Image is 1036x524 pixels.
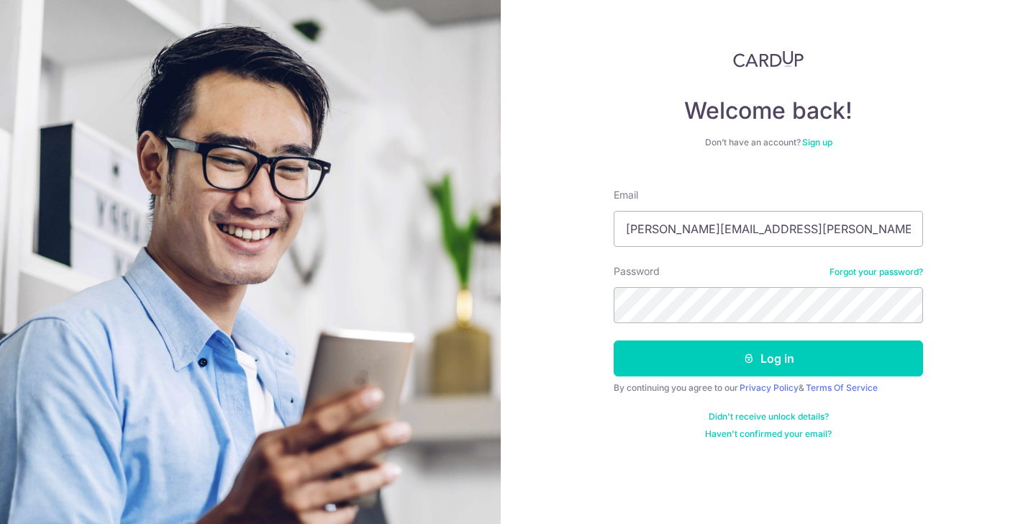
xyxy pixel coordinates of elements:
[614,340,923,376] button: Log in
[802,137,832,148] a: Sign up
[705,428,832,440] a: Haven't confirmed your email?
[614,96,923,125] h4: Welcome back!
[709,411,829,423] a: Didn't receive unlock details?
[614,137,923,148] div: Don’t have an account?
[740,382,799,393] a: Privacy Policy
[614,382,923,394] div: By continuing you agree to our &
[830,266,923,278] a: Forgot your password?
[614,188,638,202] label: Email
[614,211,923,247] input: Enter your Email
[806,382,878,393] a: Terms Of Service
[733,50,804,68] img: CardUp Logo
[614,264,660,279] label: Password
